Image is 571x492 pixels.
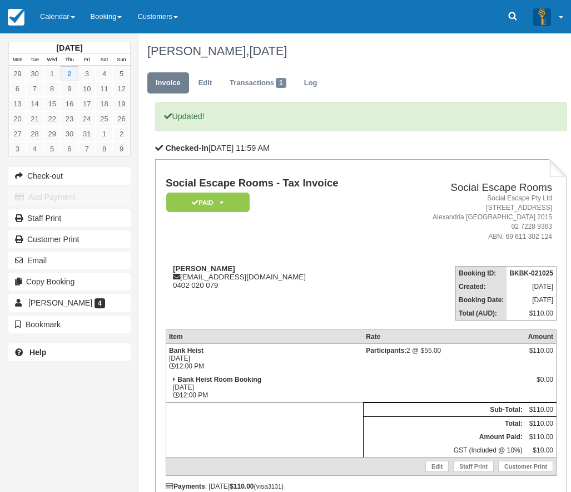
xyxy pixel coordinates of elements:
[8,343,131,361] a: Help
[43,96,61,111] a: 15
[61,81,78,96] a: 9
[26,141,43,156] a: 4
[169,347,203,355] strong: Bank Heist
[96,141,113,156] a: 8
[456,280,507,293] th: Created:
[61,66,78,81] a: 2
[177,376,261,383] strong: Bank Heist Room Booking
[78,96,96,111] a: 17
[26,126,43,141] a: 28
[498,461,553,472] a: Customer Print
[221,72,295,94] a: Transactions1
[43,81,61,96] a: 8
[113,66,130,81] a: 5
[26,81,43,96] a: 7
[96,54,113,66] th: Sat
[453,461,494,472] a: Staff Print
[363,444,525,457] td: GST (Included @ 10%)
[96,96,113,111] a: 18
[249,44,287,58] span: [DATE]
[78,126,96,141] a: 31
[8,273,131,291] button: Copy Booking
[166,178,390,189] h1: Social Escape Rooms - Tax Invoice
[61,126,78,141] a: 30
[113,54,130,66] th: Sun
[166,193,250,212] em: Paid
[456,307,507,321] th: Total (AUD):
[56,43,82,52] strong: [DATE]
[525,329,557,343] th: Amount
[166,329,363,343] th: Item
[528,376,553,392] div: $0.00
[8,167,131,185] button: Check-out
[166,343,363,373] td: [DATE] 12:00 PM
[394,194,552,242] address: Social Escape Pty Ltd [STREET_ADDRESS] Alexandria [GEOGRAPHIC_DATA] 2015 02 7228 9363 ABN: 69 611...
[9,54,26,66] th: Mon
[28,298,92,307] span: [PERSON_NAME]
[509,269,553,277] strong: BKBK-021025
[8,294,131,312] a: [PERSON_NAME] 4
[78,66,96,81] a: 3
[26,96,43,111] a: 14
[113,141,130,156] a: 9
[8,230,131,248] a: Customer Print
[533,8,551,26] img: A3
[113,81,130,96] a: 12
[29,348,46,357] b: Help
[61,141,78,156] a: 6
[525,402,557,416] td: $110.00
[366,347,406,355] strong: Participants
[96,126,113,141] a: 1
[456,266,507,280] th: Booking ID:
[78,54,96,66] th: Fri
[155,142,567,154] p: [DATE] 11:59 AM
[394,182,552,194] h2: Social Escape Rooms
[43,126,61,141] a: 29
[155,102,567,131] p: Updated!
[113,96,130,111] a: 19
[507,280,556,293] td: [DATE]
[363,329,525,343] th: Rate
[43,66,61,81] a: 1
[525,416,557,430] td: $110.00
[9,66,26,81] a: 29
[507,307,556,321] td: $110.00
[165,144,208,152] b: Checked-In
[9,96,26,111] a: 13
[173,264,235,273] strong: [PERSON_NAME]
[43,54,61,66] th: Wed
[8,252,131,269] button: Email
[26,66,43,81] a: 30
[528,347,553,363] div: $110.00
[276,78,286,88] span: 1
[525,430,557,444] td: $110.00
[507,293,556,307] td: [DATE]
[43,141,61,156] a: 5
[78,81,96,96] a: 10
[96,111,113,126] a: 25
[78,111,96,126] a: 24
[190,72,220,94] a: Edit
[296,72,326,94] a: Log
[525,444,557,457] td: $10.00
[61,111,78,126] a: 23
[8,9,24,26] img: checkfront-main-nav-mini-logo.png
[9,141,26,156] a: 3
[43,111,61,126] a: 22
[96,66,113,81] a: 4
[26,54,43,66] th: Tue
[363,402,525,416] th: Sub-Total:
[113,126,130,141] a: 2
[9,81,26,96] a: 6
[113,111,130,126] a: 26
[166,483,205,490] strong: Payments
[230,483,254,490] strong: $110.00
[9,126,26,141] a: 27
[8,316,131,333] button: Bookmark
[268,483,281,490] small: 3131
[363,343,525,373] td: 2 @ $55.00
[363,430,525,444] th: Amount Paid:
[166,192,246,213] a: Paid
[61,96,78,111] a: 16
[26,111,43,126] a: 21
